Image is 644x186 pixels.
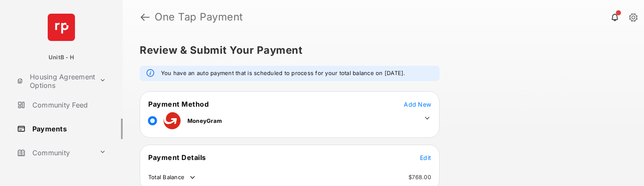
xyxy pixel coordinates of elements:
[14,119,123,139] a: Payments
[404,100,431,108] button: Add New
[161,69,405,78] em: You have an auto payment that is scheduled to process for your total balance on [DATE].
[49,53,74,62] p: UnitB - H
[187,117,222,124] span: MoneyGram
[420,154,431,161] span: Edit
[148,173,197,182] td: Total Balance
[420,153,431,162] button: Edit
[155,12,243,22] strong: One Tap Payment
[140,45,620,55] h5: Review & Submit Your Payment
[14,95,123,115] a: Community Feed
[14,142,96,163] a: Community
[408,173,431,181] td: $768.00
[14,71,96,91] a: Housing Agreement Options
[148,100,209,108] span: Payment Method
[48,14,75,41] img: svg+xml;base64,PHN2ZyB4bWxucz0iaHR0cDovL3d3dy53My5vcmcvMjAwMC9zdmciIHdpZHRoPSI2NCIgaGVpZ2h0PSI2NC...
[148,153,206,162] span: Payment Details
